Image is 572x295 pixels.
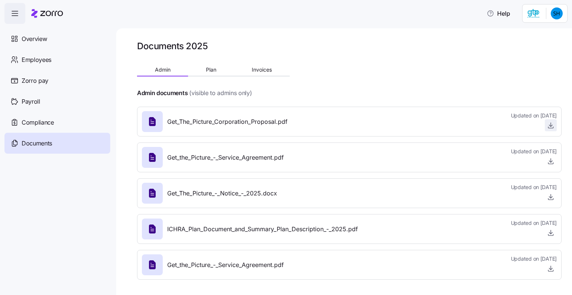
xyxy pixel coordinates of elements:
a: Employees [4,49,110,70]
span: Zorro pay [22,76,48,85]
img: Employer logo [527,9,540,18]
span: Payroll [22,97,40,106]
span: Invoices [252,67,272,72]
img: 190cd4dbce3440a4293c9bdad8023388 [551,7,563,19]
span: Compliance [22,118,54,127]
span: (visible to admins only) [189,88,252,98]
span: Documents [22,139,52,148]
h1: Documents 2025 [137,40,207,52]
span: Get_The_Picture_-_Notice_-_2025.docx [167,189,277,198]
span: Overview [22,34,47,44]
span: Updated on [DATE] [511,183,557,191]
h4: Admin documents [137,89,188,97]
button: Help [481,6,516,21]
span: Admin [155,67,171,72]
span: ICHRA_Plan_Document_and_Summary_Plan_Description_-_2025.pdf [167,225,358,234]
a: Documents [4,133,110,154]
span: Get_the_Picture_-_Service_Agreement.pdf [167,260,284,270]
span: Get_The_Picture_Corporation_Proposal.pdf [167,117,287,126]
a: Compliance [4,112,110,133]
span: Updated on [DATE] [511,255,557,263]
span: Help [487,9,510,18]
a: Payroll [4,91,110,112]
span: Get_the_Picture_-_Service_Agreement.pdf [167,153,284,162]
span: Updated on [DATE] [511,219,557,227]
span: Plan [206,67,216,72]
a: Overview [4,28,110,49]
span: Updated on [DATE] [511,112,557,119]
span: Updated on [DATE] [511,148,557,155]
a: Zorro pay [4,70,110,91]
span: Employees [22,55,51,65]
